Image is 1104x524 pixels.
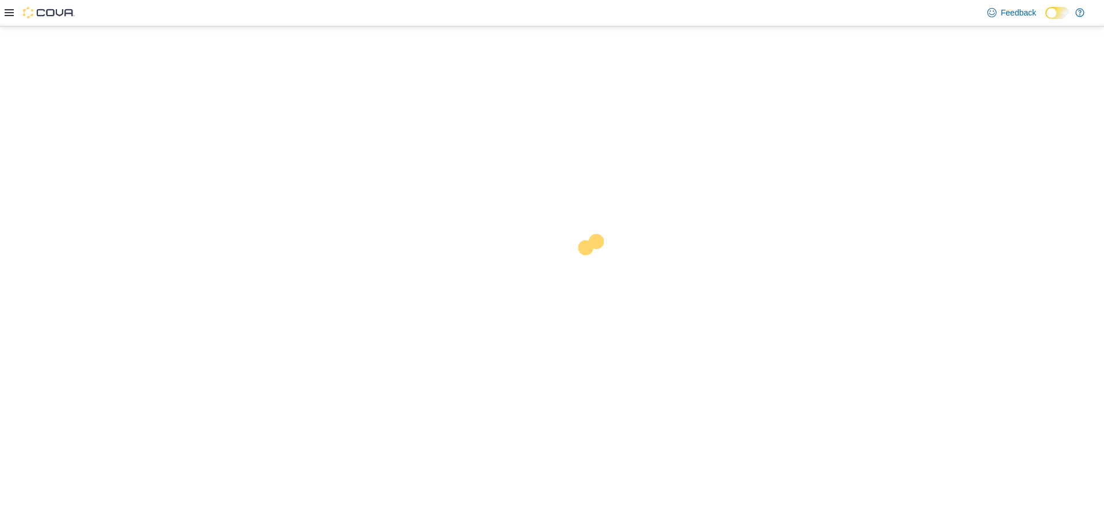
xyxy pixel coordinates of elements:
span: Feedback [1001,7,1036,18]
img: Cova [23,7,75,18]
a: Feedback [983,1,1041,24]
input: Dark Mode [1045,7,1069,19]
img: cova-loader [552,225,638,312]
